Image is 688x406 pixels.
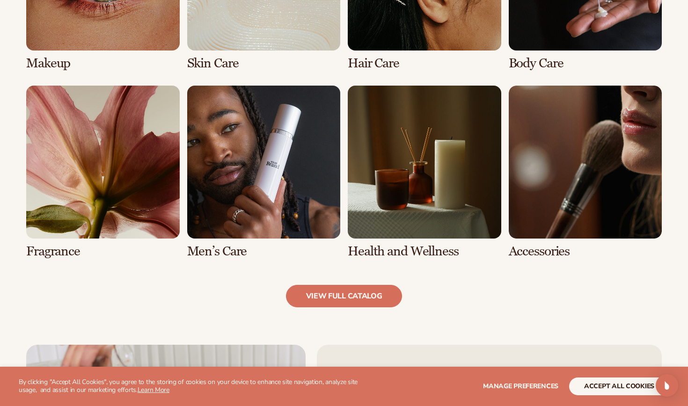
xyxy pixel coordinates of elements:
[348,86,501,259] div: 7 / 8
[509,86,662,259] div: 8 / 8
[26,86,180,259] div: 5 / 8
[348,56,501,71] h3: Hair Care
[19,378,366,394] p: By clicking "Accept All Cookies", you agree to the storing of cookies on your device to enhance s...
[26,56,180,71] h3: Makeup
[483,377,558,395] button: Manage preferences
[656,374,678,397] div: Open Intercom Messenger
[187,86,341,259] div: 6 / 8
[286,285,403,307] a: view full catalog
[509,56,662,71] h3: Body Care
[187,56,341,71] h3: Skin Care
[138,385,169,394] a: Learn More
[483,382,558,391] span: Manage preferences
[569,377,669,395] button: accept all cookies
